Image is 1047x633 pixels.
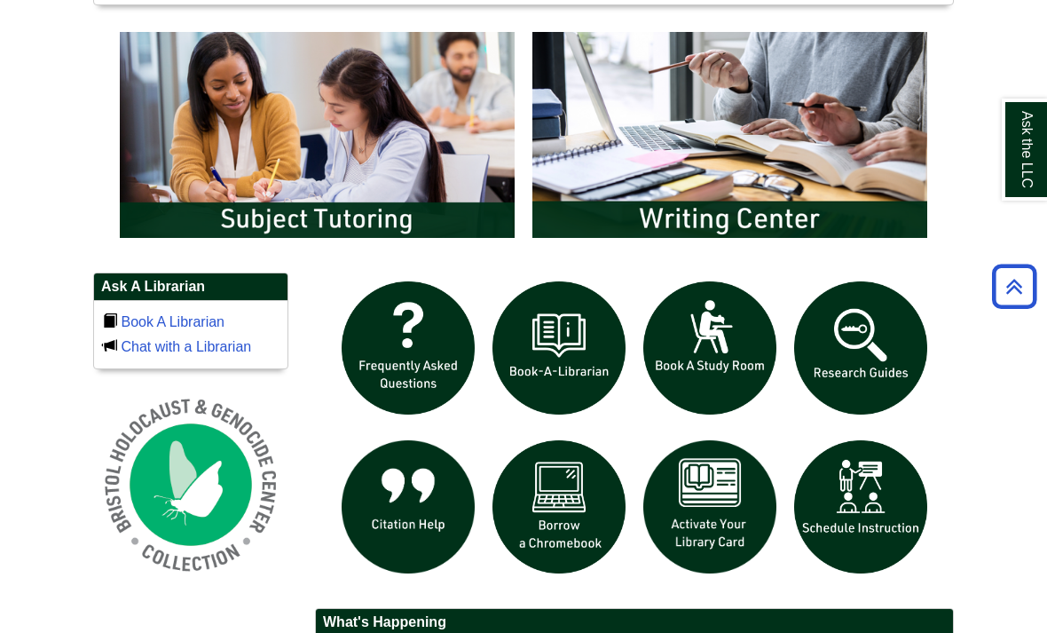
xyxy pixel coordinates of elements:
[484,273,634,423] img: Book a Librarian icon links to book a librarian web page
[121,339,251,354] a: Chat with a Librarian
[785,431,936,582] img: For faculty. Schedule Library Instruction icon links to form.
[111,23,936,255] div: slideshow
[986,274,1043,298] a: Back to Top
[333,273,936,590] div: slideshow
[94,273,287,301] h2: Ask A Librarian
[484,431,634,582] img: Borrow a chromebook icon links to the borrow a chromebook web page
[634,273,785,423] img: book a study room icon links to book a study room web page
[111,23,523,247] img: Subject Tutoring Information
[121,314,224,329] a: Book A Librarian
[785,273,936,423] img: Research Guides icon links to research guides web page
[333,273,484,423] img: frequently asked questions
[523,23,936,247] img: Writing Center Information
[333,431,484,582] img: citation help icon links to citation help guide page
[93,387,288,582] img: Holocaust and Genocide Collection
[634,431,785,582] img: activate Library Card icon links to form to activate student ID into library card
